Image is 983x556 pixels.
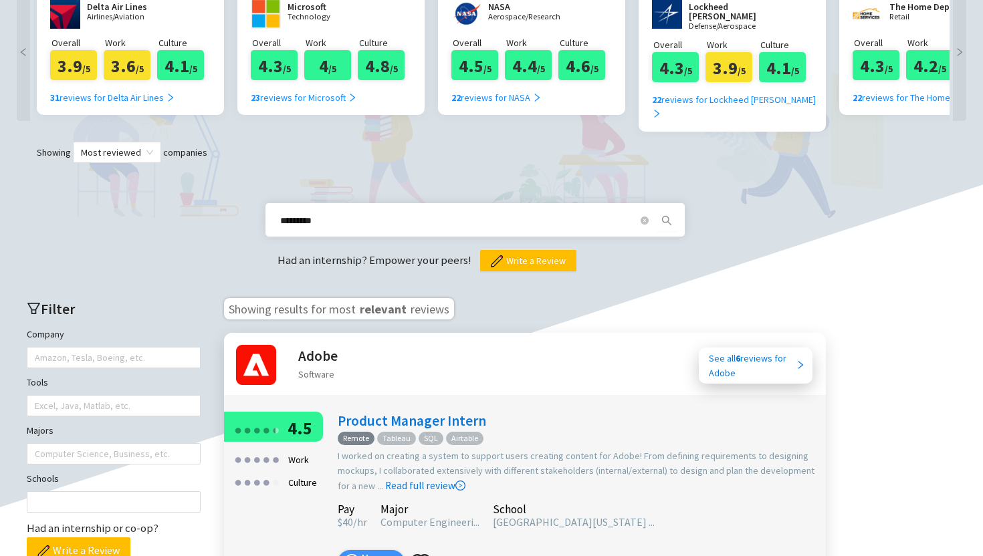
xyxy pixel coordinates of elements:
p: Culture [760,37,812,52]
b: 31 [50,92,60,104]
div: 4.2 [906,50,953,80]
span: /5 [738,65,746,77]
a: Read full review [385,412,465,492]
div: 4.8 [358,50,405,80]
label: Schools [27,471,59,486]
h3: Showing results for most reviews [224,298,454,319]
div: Pay [338,505,367,514]
div: reviews for NASA [451,90,542,105]
span: close-circle [641,217,649,225]
a: 22reviews for NASA right [451,80,542,105]
p: Culture [560,35,612,50]
div: ● [253,448,261,469]
p: Overall [453,35,505,50]
span: /5 [283,63,291,75]
span: right [652,109,661,118]
div: 3.9 [50,50,97,80]
div: 4.3 [652,52,699,82]
div: Major [380,505,479,514]
label: Tools [27,375,48,390]
div: 4.1 [759,52,806,82]
span: search [657,215,677,226]
div: ● [253,419,261,440]
h2: Adobe [298,345,338,367]
p: Defense/Aerospace [689,22,789,31]
p: Work [707,37,759,52]
h2: The Home Depot [889,2,970,11]
div: ● [271,419,276,440]
span: right [166,93,175,102]
label: Majors [27,423,53,438]
span: Write a Review [506,253,566,268]
input: Tools [35,398,37,414]
div: Culture [284,471,321,494]
div: School [493,505,655,514]
b: 6 [736,352,740,364]
span: /5 [328,63,336,75]
div: 3.6 [104,50,150,80]
p: Culture [359,35,411,50]
h2: Delta Air Lines [87,2,167,11]
div: Work [284,448,313,471]
a: See all6reviews forAdobe [699,347,812,384]
span: $ [338,515,342,529]
span: right-circle [455,480,465,491]
div: See all reviews for Adobe [709,351,796,380]
b: 22 [652,94,661,106]
a: 23reviews for Microsoft right [251,80,357,105]
span: left [17,47,30,57]
span: Had an internship? Empower your peers! [278,253,473,267]
button: search [656,210,677,231]
span: /5 [189,63,197,75]
p: Culture [158,35,211,50]
img: pencil.png [491,255,503,267]
div: reviews for Lockheed [PERSON_NAME] [652,92,823,122]
span: Most reviewed [81,142,153,162]
span: /hr [353,515,367,529]
h2: NASA [488,2,568,11]
img: Adobe [236,345,276,385]
span: right [796,360,805,370]
div: Showing companies [13,142,970,163]
button: Write a Review [480,250,576,271]
div: ● [271,471,280,492]
p: Retail [889,13,970,21]
b: 22 [451,92,461,104]
div: reviews for Microsoft [251,90,357,105]
span: /5 [791,65,799,77]
b: 22 [853,92,862,104]
p: Work [105,35,157,50]
span: /5 [684,65,692,77]
div: 4.5 [451,50,498,80]
div: 4.4 [505,50,552,80]
span: 40 [338,515,353,529]
a: 22reviews for Lockheed [PERSON_NAME] right [652,82,823,122]
p: Work [907,35,960,50]
span: /5 [537,63,545,75]
span: /5 [590,63,598,75]
span: 4.5 [288,417,312,439]
span: /5 [483,63,491,75]
p: Airlines/Aviation [87,13,167,21]
div: Software [298,367,338,382]
div: ● [253,471,261,492]
label: Company [27,327,64,341]
span: Computer Engineeri... [380,515,479,529]
span: /5 [885,63,893,75]
span: Had an internship or co-op? [27,521,158,535]
div: 3.9 [705,52,752,82]
h2: Lockheed [PERSON_NAME] [689,2,789,21]
div: ● [243,471,251,492]
span: Remote [338,432,374,446]
span: filter [27,301,41,315]
div: 4.6 [558,50,605,80]
div: ● [234,419,242,440]
h2: Microsoft [288,2,368,11]
span: /5 [82,63,90,75]
p: Technology [288,13,368,21]
p: Work [506,35,558,50]
p: Overall [653,37,705,52]
span: relevant [358,299,408,315]
div: 4.1 [157,50,204,80]
span: right [532,93,542,102]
